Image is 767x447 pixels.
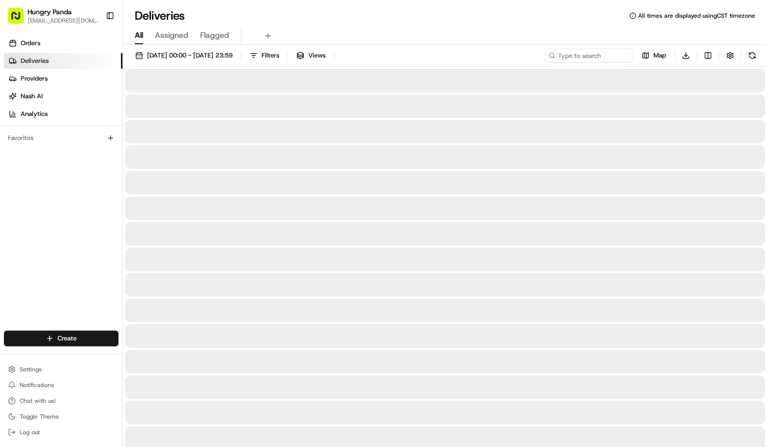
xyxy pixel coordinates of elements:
[20,365,42,373] span: Settings
[4,425,118,439] button: Log out
[4,4,102,28] button: Hungry Panda[EMAIL_ADDRESS][DOMAIN_NAME]
[4,53,122,69] a: Deliveries
[4,88,122,104] a: Nash AI
[262,51,279,60] span: Filters
[21,110,48,118] span: Analytics
[4,410,118,423] button: Toggle Theme
[200,29,229,41] span: Flagged
[638,12,755,20] span: All times are displayed using CST timezone
[131,49,237,62] button: [DATE] 00:00 - [DATE] 23:59
[4,363,118,376] button: Settings
[58,334,77,343] span: Create
[4,71,122,86] a: Providers
[28,7,72,17] button: Hungry Panda
[155,29,188,41] span: Assigned
[20,428,40,436] span: Log out
[4,331,118,346] button: Create
[21,74,48,83] span: Providers
[653,51,666,60] span: Map
[4,35,122,51] a: Orders
[20,397,56,405] span: Chat with us!
[4,378,118,392] button: Notifications
[21,92,43,101] span: Nash AI
[147,51,233,60] span: [DATE] 00:00 - [DATE] 23:59
[545,49,633,62] input: Type to search
[245,49,284,62] button: Filters
[745,49,759,62] button: Refresh
[4,106,122,122] a: Analytics
[308,51,325,60] span: Views
[135,8,185,24] h1: Deliveries
[4,394,118,408] button: Chat with us!
[21,56,49,65] span: Deliveries
[4,130,118,146] div: Favorites
[135,29,143,41] span: All
[637,49,671,62] button: Map
[20,381,54,389] span: Notifications
[21,39,40,48] span: Orders
[28,17,98,25] button: [EMAIL_ADDRESS][DOMAIN_NAME]
[292,49,330,62] button: Views
[20,413,59,420] span: Toggle Theme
